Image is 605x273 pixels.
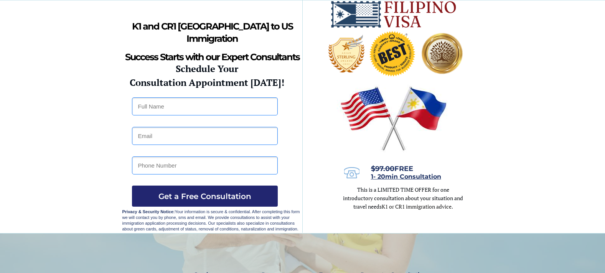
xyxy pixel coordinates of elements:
[371,164,394,173] s: $97.00
[371,174,441,180] a: 1- 20min Consultation
[122,209,300,231] span: Your information is secure & confidential. After completing this form we will contact you by phon...
[371,164,413,173] span: FREE
[122,209,175,214] strong: Privacy & Security Notice:
[382,203,453,210] span: K1 or CR1 immigration advice.
[130,76,284,89] strong: Consultation Appointment [DATE]!
[132,186,278,207] button: Get a Free Consultation
[132,156,278,174] input: Phone Number
[132,97,278,115] input: Full Name
[343,186,463,210] span: This is a LIMITED TIME OFFER for one introductory consultation about your situation and travel needs
[176,62,238,75] strong: Schedule Your
[132,21,293,44] strong: K1 and CR1 [GEOGRAPHIC_DATA] to US Immigration
[371,173,441,180] span: 1- 20min Consultation
[132,127,278,145] input: Email
[125,51,300,62] strong: Success Starts with our Expert Consultants
[132,192,278,201] span: Get a Free Consultation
